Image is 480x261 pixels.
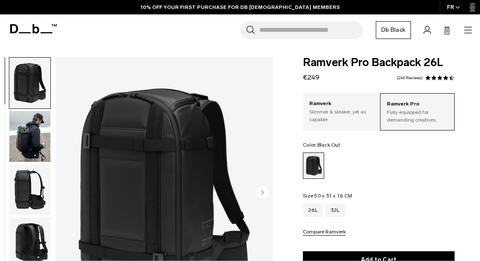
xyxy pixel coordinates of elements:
p: Ramverk [309,100,372,108]
a: Black Out [303,153,324,179]
p: Fully equipped for demanding creatives. [387,108,448,124]
a: 26L [303,203,323,217]
a: Ramverk Slimmer & sleaker, yet as capable. [303,93,378,130]
legend: Color: [303,142,340,147]
a: 10% OFF YOUR FIRST PURCHASE FOR DB [DEMOGRAPHIC_DATA] MEMBERS [141,3,340,11]
img: Ramverk_pro_bacpack_26L_black_out_2024_1.png [9,58,50,108]
legend: Size: [303,193,352,198]
button: Ramverk Pro Backpack 26L Black Out [9,111,51,162]
span: 50 x 31 x 16 CM [314,193,352,199]
img: Ramverk_pro_bacpack_26L_black_out_2024_2.png [9,164,50,215]
p: Ramverk Pro [387,100,448,108]
button: Compare Ramverk [303,229,346,236]
p: Slimmer & sleaker, yet as capable. [309,108,372,123]
button: Ramverk_pro_bacpack_26L_black_out_2024_2.png [9,164,51,216]
button: Next slide [256,186,269,200]
span: Black Out [317,142,340,148]
img: Ramverk Pro Backpack 26L Black Out [9,111,50,162]
a: 32L [325,203,345,217]
a: 240 reviews [397,76,423,80]
span: €249 [303,73,319,81]
span: Ramverk Pro Backpack 26L [303,57,455,68]
button: Ramverk_pro_bacpack_26L_black_out_2024_1.png [9,57,51,109]
a: Db Black [376,21,411,39]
